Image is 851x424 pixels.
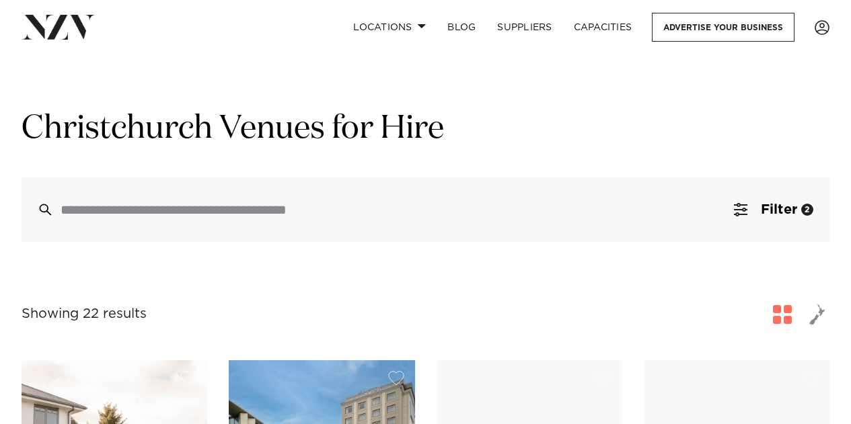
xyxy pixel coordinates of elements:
div: Showing 22 results [22,304,147,325]
div: 2 [801,204,813,216]
button: Filter2 [718,177,829,242]
span: Filter [761,203,797,216]
a: Locations [342,13,437,42]
a: Advertise your business [652,13,794,42]
a: Capacities [563,13,643,42]
img: nzv-logo.png [22,15,95,39]
a: BLOG [437,13,486,42]
a: SUPPLIERS [486,13,562,42]
h1: Christchurch Venues for Hire [22,108,829,151]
